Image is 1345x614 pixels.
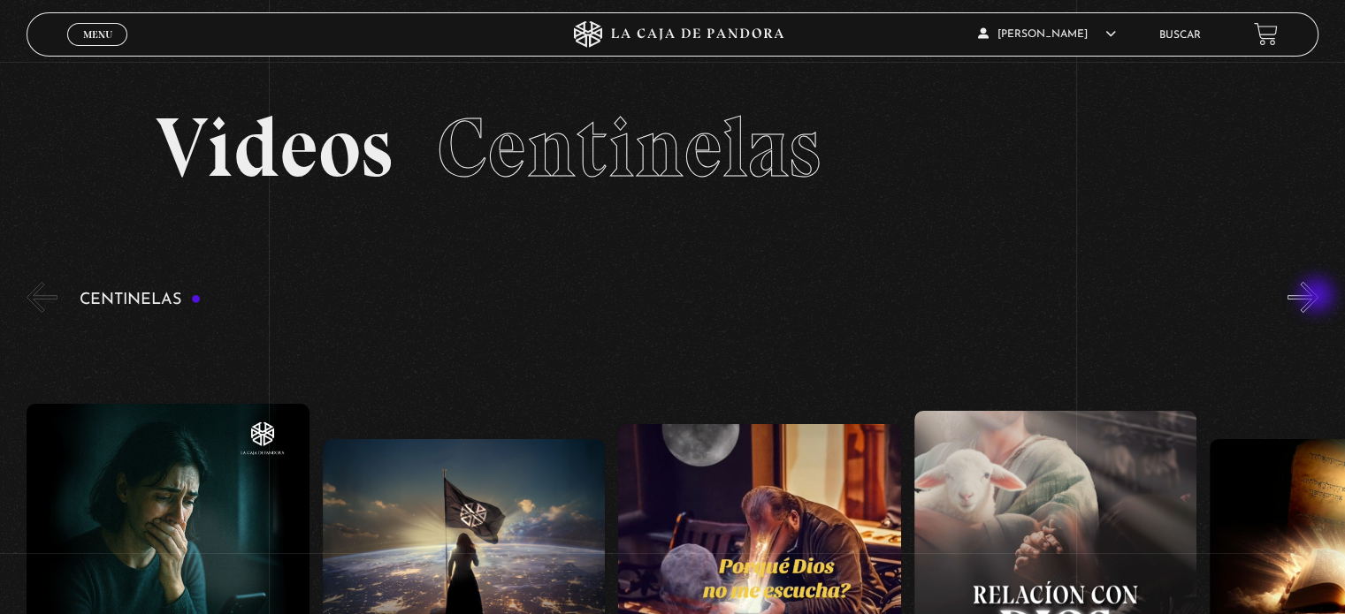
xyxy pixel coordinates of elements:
[1254,22,1278,46] a: View your shopping cart
[437,97,820,198] span: Centinelas
[156,106,1188,190] h2: Videos
[978,29,1116,40] span: [PERSON_NAME]
[80,292,201,308] h3: Centinelas
[83,29,112,40] span: Menu
[77,44,118,57] span: Cerrar
[1288,282,1318,313] button: Next
[1159,30,1201,41] a: Buscar
[27,282,57,313] button: Previous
